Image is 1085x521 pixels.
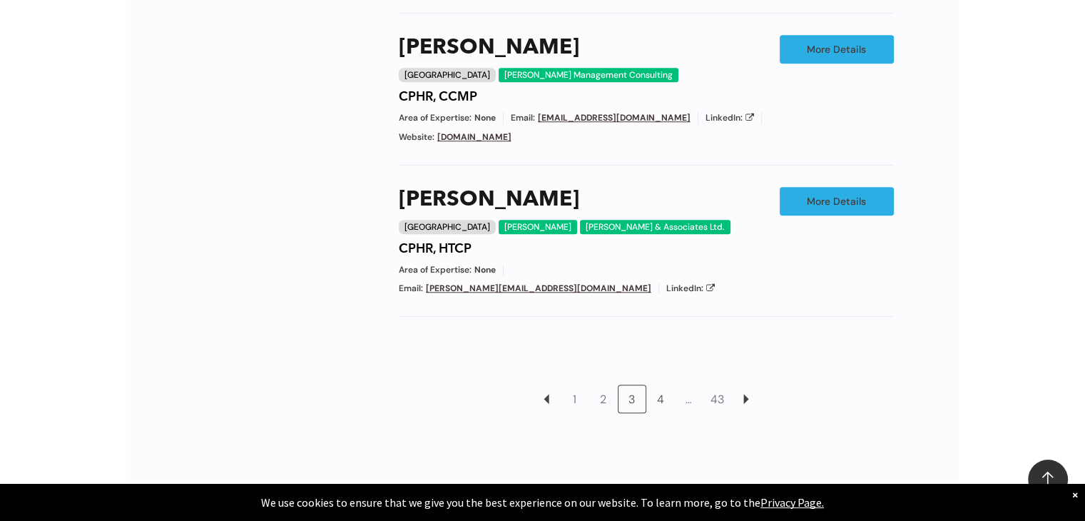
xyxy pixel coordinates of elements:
div: [PERSON_NAME] & Associates Ltd. [580,220,730,234]
div: [GEOGRAPHIC_DATA] [399,220,496,234]
span: LinkedIn: [666,283,703,295]
span: Website: [399,131,434,143]
a: 1 [561,385,589,413]
span: None [474,112,496,124]
a: [PERSON_NAME][EMAIL_ADDRESS][DOMAIN_NAME] [426,283,651,294]
a: [EMAIL_ADDRESS][DOMAIN_NAME] [538,112,691,123]
div: [PERSON_NAME] [499,220,577,234]
div: [GEOGRAPHIC_DATA] [399,68,496,82]
h4: CPHR, HTCP [399,241,472,257]
a: 2 [590,385,617,413]
a: More Details [780,187,894,216]
span: Email: [399,283,423,295]
span: Area of Expertise: [399,264,472,276]
div: Dismiss notification [1072,487,1078,502]
span: Email: [511,112,535,124]
h4: CPHR, CCMP [399,89,477,105]
div: [PERSON_NAME] Management Consulting [499,68,678,82]
a: [PERSON_NAME] [399,187,579,213]
span: None [474,264,496,276]
span: LinkedIn: [705,112,743,124]
a: [DOMAIN_NAME] [437,131,511,143]
a: 3 [618,385,646,413]
a: Privacy Page. [760,495,824,510]
a: 43 [704,385,731,413]
a: More Details [780,35,894,64]
a: … [676,385,703,413]
a: [PERSON_NAME] [399,35,579,61]
span: Area of Expertise: [399,112,472,124]
a: 4 [647,385,674,413]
